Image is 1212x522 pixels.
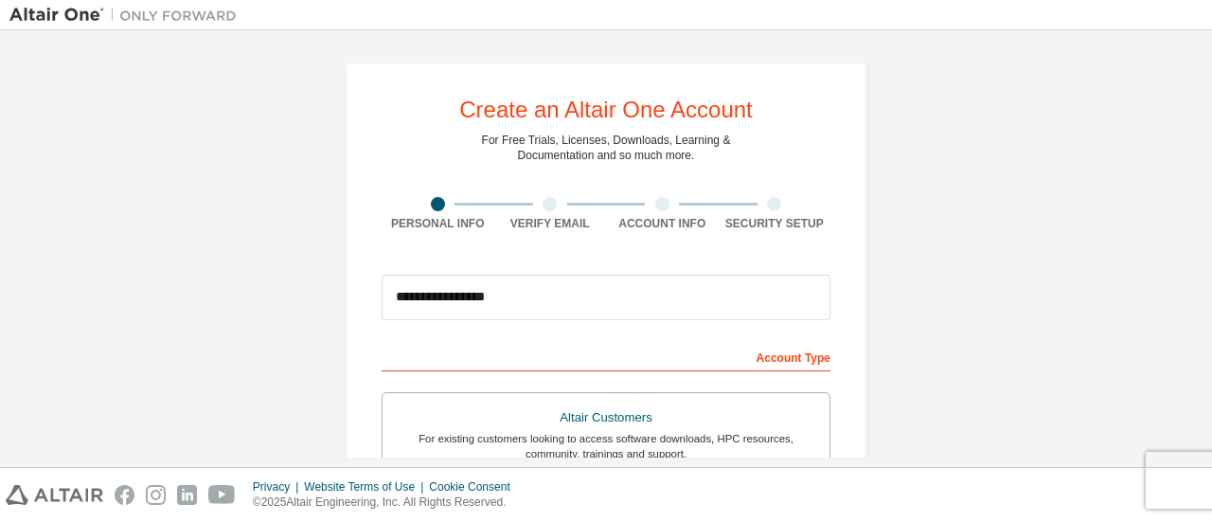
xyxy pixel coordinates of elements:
[253,495,522,511] p: © 2025 Altair Engineering, Inc. All Rights Reserved.
[494,216,607,231] div: Verify Email
[253,479,304,495] div: Privacy
[208,485,236,505] img: youtube.svg
[177,485,197,505] img: linkedin.svg
[394,405,818,431] div: Altair Customers
[6,485,103,505] img: altair_logo.svg
[304,479,429,495] div: Website Terms of Use
[394,431,818,461] div: For existing customers looking to access software downloads, HPC resources, community, trainings ...
[429,479,521,495] div: Cookie Consent
[719,216,831,231] div: Security Setup
[606,216,719,231] div: Account Info
[382,216,494,231] div: Personal Info
[115,485,134,505] img: facebook.svg
[482,133,731,163] div: For Free Trials, Licenses, Downloads, Learning & Documentation and so much more.
[382,341,830,371] div: Account Type
[9,6,246,25] img: Altair One
[146,485,166,505] img: instagram.svg
[459,99,753,121] div: Create an Altair One Account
